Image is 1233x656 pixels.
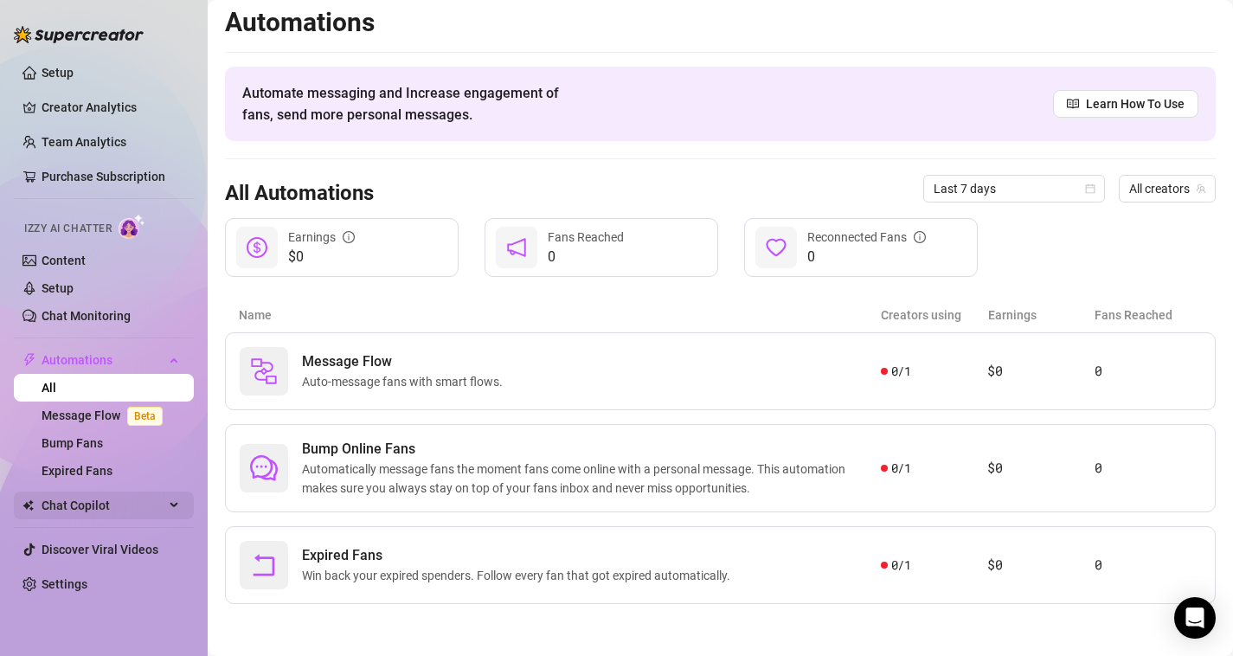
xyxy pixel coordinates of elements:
a: Team Analytics [42,135,126,149]
article: $0 [987,361,1094,382]
img: svg%3e [250,357,278,385]
span: Message Flow [302,351,510,372]
img: Chat Copilot [22,499,34,511]
span: All creators [1129,176,1205,202]
a: Creator Analytics [42,93,180,121]
article: Fans Reached [1095,305,1202,325]
article: Creators using [881,305,988,325]
span: rollback [250,551,278,579]
a: Message FlowBeta [42,408,170,422]
span: heart [766,237,787,258]
span: read [1067,98,1079,110]
span: Last 7 days [934,176,1095,202]
img: AI Chatter [119,214,145,239]
span: thunderbolt [22,353,36,367]
a: Chat Monitoring [42,309,131,323]
span: Automate messaging and Increase engagement of fans, send more personal messages. [242,82,575,125]
a: Learn How To Use [1053,90,1198,118]
a: Purchase Subscription [42,170,165,183]
span: 0 [548,247,624,267]
img: logo-BBDzfeDw.svg [14,26,144,43]
div: Open Intercom Messenger [1174,597,1216,639]
article: 0 [1095,361,1201,382]
article: 0 [1095,555,1201,576]
span: Learn How To Use [1086,94,1185,113]
h3: All Automations [225,180,374,208]
div: Earnings [288,228,355,247]
span: Win back your expired spenders. Follow every fan that got expired automatically. [302,566,737,585]
article: 0 [1095,458,1201,479]
span: Automations [42,346,164,374]
a: Content [42,254,86,267]
span: Chat Copilot [42,492,164,519]
a: Discover Viral Videos [42,543,158,556]
a: Setup [42,281,74,295]
article: Name [239,305,881,325]
span: info-circle [914,231,926,243]
a: Settings [42,577,87,591]
a: Expired Fans [42,464,112,478]
article: $0 [987,555,1094,576]
span: Bump Online Fans [302,439,881,460]
span: notification [506,237,527,258]
span: $0 [288,247,355,267]
span: info-circle [343,231,355,243]
span: calendar [1085,183,1095,194]
a: Bump Fans [42,436,103,450]
div: Reconnected Fans [807,228,926,247]
a: Setup [42,66,74,80]
a: All [42,381,56,395]
span: Expired Fans [302,545,737,566]
span: Fans Reached [548,230,624,244]
span: 0 / 1 [891,362,911,381]
h2: Automations [225,6,1216,39]
span: 0 / 1 [891,556,911,575]
span: team [1196,183,1206,194]
article: Earnings [988,305,1095,325]
span: 0 [807,247,926,267]
span: dollar [247,237,267,258]
span: 0 / 1 [891,459,911,478]
span: comment [250,454,278,482]
span: Beta [127,407,163,426]
span: Automatically message fans the moment fans come online with a personal message. This automation m... [302,460,881,498]
span: Izzy AI Chatter [24,221,112,237]
article: $0 [987,458,1094,479]
span: Auto-message fans with smart flows. [302,372,510,391]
